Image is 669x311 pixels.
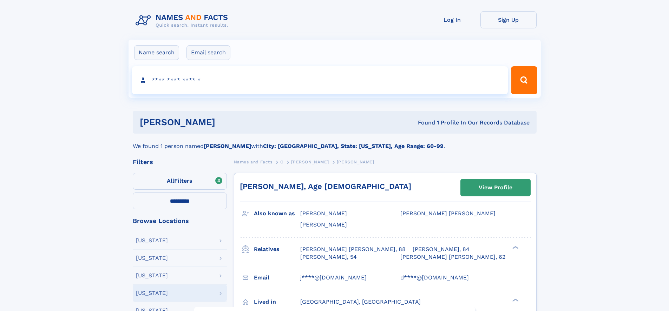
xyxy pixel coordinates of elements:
a: [PERSON_NAME], Age [DEMOGRAPHIC_DATA] [240,182,411,191]
a: [PERSON_NAME] [291,157,329,166]
span: [GEOGRAPHIC_DATA], [GEOGRAPHIC_DATA] [300,298,421,305]
b: [PERSON_NAME] [204,143,251,149]
a: [PERSON_NAME], 54 [300,253,357,261]
h3: Relatives [254,243,300,255]
div: [US_STATE] [136,255,168,261]
label: Email search [186,45,230,60]
div: Browse Locations [133,218,227,224]
div: We found 1 person named with . [133,134,537,150]
b: City: [GEOGRAPHIC_DATA], State: [US_STATE], Age Range: 60-99 [263,143,444,149]
h3: Also known as [254,208,300,219]
span: All [167,177,174,184]
img: Logo Names and Facts [133,11,234,30]
div: Found 1 Profile In Our Records Database [316,119,530,127]
span: C [280,160,283,164]
div: View Profile [479,180,512,196]
div: ❯ [511,245,519,250]
div: ❯ [511,298,519,302]
input: search input [132,66,508,94]
div: [US_STATE] [136,290,168,296]
h3: Email [254,272,300,284]
a: Log In [424,11,480,28]
label: Name search [134,45,179,60]
a: C [280,157,283,166]
h3: Lived in [254,296,300,308]
a: [PERSON_NAME] [PERSON_NAME], 62 [400,253,505,261]
label: Filters [133,173,227,190]
h1: [PERSON_NAME] [140,118,317,127]
a: Names and Facts [234,157,273,166]
div: [US_STATE] [136,238,168,243]
a: Sign Up [480,11,537,28]
a: [PERSON_NAME], 84 [413,245,470,253]
span: [PERSON_NAME] [337,160,374,164]
div: [US_STATE] [136,273,168,278]
a: View Profile [461,179,530,196]
span: [PERSON_NAME] [300,221,347,228]
a: [PERSON_NAME] [PERSON_NAME], 88 [300,245,406,253]
span: [PERSON_NAME] [PERSON_NAME] [400,210,496,217]
span: [PERSON_NAME] [300,210,347,217]
button: Search Button [511,66,537,94]
div: Filters [133,159,227,165]
span: [PERSON_NAME] [291,160,329,164]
